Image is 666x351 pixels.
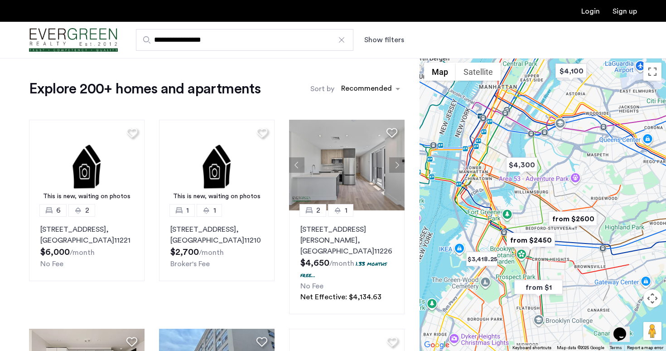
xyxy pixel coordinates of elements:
img: 2.gif [29,120,145,210]
div: This is new, waiting on photos [164,192,270,201]
iframe: chat widget [610,315,639,342]
span: 6 [56,205,61,216]
div: from $1 [511,277,566,297]
a: This is new, waiting on photos [159,120,275,210]
span: 1 [213,205,216,216]
p: [STREET_ADDRESS] 11221 [40,224,133,246]
a: Report a map error [627,345,663,351]
div: $3,418.25 [463,249,501,269]
a: Open this area in Google Maps (opens a new window) [422,339,452,351]
a: Terms (opens in new tab) [610,345,622,351]
span: $2,700 [170,248,199,257]
a: 62[STREET_ADDRESS], [GEOGRAPHIC_DATA]11221No Fee [29,210,145,281]
span: Map data ©2025 Google [557,346,604,350]
span: 2 [85,205,89,216]
span: $4,650 [300,258,329,268]
span: Broker's Fee [170,260,210,268]
button: Next apartment [389,157,405,173]
div: from $2600 [545,209,601,229]
label: Sort by [310,83,334,94]
a: This is new, waiting on photos [29,120,145,210]
button: Toggle fullscreen view [643,63,661,81]
span: 1 [345,205,347,216]
div: $4,300 [502,155,541,175]
sub: /month [329,260,354,267]
button: Show or hide filters [364,34,404,45]
h1: Explore 200+ homes and apartments [29,80,261,98]
button: Map camera controls [643,289,661,307]
div: This is new, waiting on photos [34,192,140,201]
span: 2 [316,205,320,216]
a: 11[STREET_ADDRESS], [GEOGRAPHIC_DATA]11210Broker's Fee [159,210,275,281]
button: Show satellite imagery [456,63,501,81]
a: Login [581,8,600,15]
button: Drag Pegman onto the map to open Street View [643,322,661,340]
img: 66a1adb6-6608-43dd-a245-dc7333f8b390_638824126198252652.jpeg [289,120,405,210]
img: Google [422,339,452,351]
img: 2.gif [159,120,275,210]
img: logo [29,23,118,57]
span: 1 [186,205,189,216]
div: from $2450 [503,230,559,250]
sub: /month [70,249,95,256]
ng-select: sort-apartment [337,81,405,97]
input: Apartment Search [136,29,353,51]
button: Previous apartment [289,157,304,173]
a: 21[STREET_ADDRESS][PERSON_NAME], [GEOGRAPHIC_DATA]112261.33 months free...No FeeNet Effective: $4... [289,210,405,314]
button: Keyboard shortcuts [512,345,551,351]
sub: /month [199,249,224,256]
span: $6,000 [40,248,70,257]
span: Net Effective: $4,134.63 [300,293,381,301]
div: Recommended [340,83,392,96]
span: No Fee [300,283,323,290]
a: Cazamio Logo [29,23,118,57]
a: Registration [613,8,637,15]
div: $4,100 [552,61,590,81]
button: Show street map [424,63,456,81]
p: [STREET_ADDRESS] 11210 [170,224,263,246]
p: [STREET_ADDRESS][PERSON_NAME] 11226 [300,224,393,257]
span: No Fee [40,260,63,268]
